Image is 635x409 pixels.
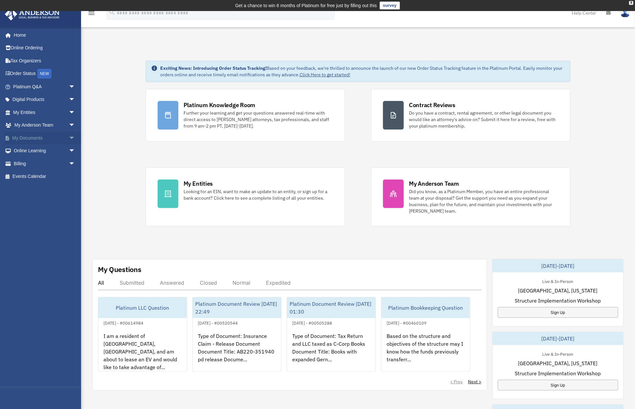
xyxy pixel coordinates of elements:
div: My Entities [184,180,213,188]
span: [GEOGRAPHIC_DATA], [US_STATE] [518,359,598,367]
a: menu [88,11,95,17]
div: Did you know, as a Platinum Member, you have an entire professional team at your disposal? Get th... [409,188,558,214]
a: Platinum Document Review [DATE] 22:49[DATE] - #00520544Type of Document: Insurance Claim - Releas... [192,297,282,372]
a: Next > [468,378,482,385]
div: Platinum Bookkeeping Question [381,297,470,318]
span: arrow_drop_down [69,144,82,158]
a: Digital Productsarrow_drop_down [5,93,85,106]
a: My Entitiesarrow_drop_down [5,106,85,119]
div: [DATE] - #00520544 [193,319,243,326]
div: Based on the structure and objectives of the structure may I know how the funds previously transf... [381,327,470,378]
div: [DATE]-[DATE] [493,259,624,272]
div: I am a resident of [GEOGRAPHIC_DATA], [GEOGRAPHIC_DATA], and am about to lease an EV and would li... [98,327,187,378]
div: Get a chance to win 6 months of Platinum for free just by filling out this [235,2,377,9]
div: Platinum Document Review [DATE] 01:30 [287,297,376,318]
a: Tax Organizers [5,54,85,67]
a: Online Ordering [5,42,85,55]
a: Billingarrow_drop_down [5,157,85,170]
a: Platinum Q&Aarrow_drop_down [5,80,85,93]
a: Online Learningarrow_drop_down [5,144,85,157]
span: Structure Implementation Workshop [515,297,601,304]
span: arrow_drop_down [69,131,82,145]
div: Contract Reviews [409,101,455,109]
a: My Anderson Team Did you know, as a Platinum Member, you have an entire professional team at your... [371,167,570,226]
div: Closed [200,279,217,286]
span: arrow_drop_down [69,106,82,119]
span: arrow_drop_down [69,80,82,93]
a: Platinum LLC Question[DATE] - #00614984I am a resident of [GEOGRAPHIC_DATA], [GEOGRAPHIC_DATA], a... [98,297,187,372]
div: Live & In-Person [537,350,579,357]
div: Answered [160,279,184,286]
div: close [629,1,633,5]
div: [DATE] - #00505288 [287,319,337,326]
div: Submitted [120,279,144,286]
div: Looking for an EIN, want to make an update to an entity, or sign up for a bank account? Click her... [184,188,333,201]
a: My Documentsarrow_drop_down [5,131,85,144]
a: My Entities Looking for an EIN, want to make an update to an entity, or sign up for a bank accoun... [146,167,345,226]
div: Platinum LLC Question [98,297,187,318]
i: search [108,9,115,16]
span: arrow_drop_down [69,93,82,106]
a: Sign Up [498,380,618,390]
span: arrow_drop_down [69,119,82,132]
div: Further your learning and get your questions answered real-time with direct access to [PERSON_NAM... [184,110,333,129]
img: User Pic [620,8,630,18]
div: Type of Document: Tax Return and LLC taxed as C-Corp Books Document Title: Books with expanded Ge... [287,327,376,378]
div: My Questions [98,265,141,274]
div: Platinum Knowledge Room [184,101,256,109]
a: Click Here to get started! [300,72,350,78]
div: Expedited [266,279,291,286]
strong: Exciting News: Introducing Order Status Tracking! [160,65,267,71]
div: Do you have a contract, rental agreement, or other legal document you would like an attorney's ad... [409,110,558,129]
div: Platinum Document Review [DATE] 22:49 [193,297,281,318]
div: Live & In-Person [537,278,579,284]
div: Normal [233,279,250,286]
div: Type of Document: Insurance Claim - Release Document Document Title: AB220-351940 pd release Docu... [193,327,281,378]
div: [DATE] - #00614984 [98,319,149,326]
a: Platinum Knowledge Room Further your learning and get your questions answered real-time with dire... [146,89,345,142]
div: All [98,279,104,286]
a: Events Calendar [5,170,85,183]
span: arrow_drop_down [69,157,82,170]
a: Home [5,29,82,42]
div: Based on your feedback, we're thrilled to announce the launch of our new Order Status Tracking fe... [160,65,565,78]
a: My Anderson Teamarrow_drop_down [5,119,85,132]
div: NEW [37,69,52,79]
a: Sign Up [498,307,618,318]
div: My Anderson Team [409,180,459,188]
div: [DATE] - #00460109 [381,319,432,326]
a: survey [380,2,400,9]
a: Order StatusNEW [5,67,85,81]
span: Structure Implementation Workshop [515,369,601,377]
span: [GEOGRAPHIC_DATA], [US_STATE] [518,287,598,294]
i: menu [88,9,95,17]
a: Contract Reviews Do you have a contract, rental agreement, or other legal document you would like... [371,89,570,142]
a: Platinum Bookkeeping Question[DATE] - #00460109Based on the structure and objectives of the struc... [381,297,470,372]
div: [DATE]-[DATE] [493,332,624,345]
img: Anderson Advisors Platinum Portal [3,8,62,20]
a: Platinum Document Review [DATE] 01:30[DATE] - #00505288Type of Document: Tax Return and LLC taxed... [287,297,376,372]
